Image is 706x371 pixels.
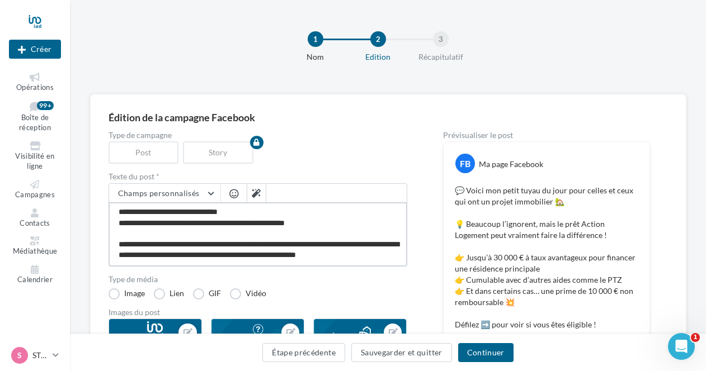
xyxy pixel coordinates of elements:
button: Champs personnalisés [109,184,220,203]
div: Nom [280,51,351,63]
div: Nouvelle campagne [9,40,61,59]
label: Lien [154,288,184,299]
div: 3 [433,31,449,47]
span: Champs personnalisés [118,188,200,198]
label: GIF [193,288,221,299]
span: 1 [691,333,700,342]
button: Créer [9,40,61,59]
button: Sauvegarder et quitter [351,343,452,362]
a: Calendrier [9,263,61,287]
button: Continuer [458,343,514,362]
span: Visibilité en ligne [15,151,54,171]
span: Médiathèque [13,246,58,255]
div: 99+ [37,101,54,110]
a: Contacts [9,206,61,230]
label: Texte du post * [109,173,407,180]
iframe: Intercom live chat [668,333,695,360]
span: Opérations [16,83,54,92]
label: Vidéo [230,288,266,299]
span: Campagnes [15,190,55,199]
span: Boîte de réception [19,113,51,132]
div: 1 [308,31,323,47]
a: Visibilité en ligne [9,139,61,173]
a: Médiathèque [9,234,61,258]
a: S STIAD [9,345,61,366]
p: STIAD [32,350,48,361]
span: Calendrier [17,275,53,284]
div: Récapitulatif [405,51,477,63]
label: Type de campagne [109,131,407,139]
div: Prévisualiser le post [443,131,650,139]
a: Boîte de réception99+ [9,99,61,135]
span: S [17,350,22,361]
div: Ma page Facebook [479,159,543,170]
button: Étape précédente [262,343,345,362]
a: Campagnes [9,178,61,202]
a: Opérations [9,70,61,94]
div: Edition [342,51,414,63]
label: Type de média [109,275,407,283]
div: Édition de la campagne Facebook [109,112,668,122]
div: Images du post [109,308,407,316]
div: FB [455,154,475,173]
span: Contacts [20,218,50,227]
label: Image [109,288,145,299]
div: 2 [370,31,386,47]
